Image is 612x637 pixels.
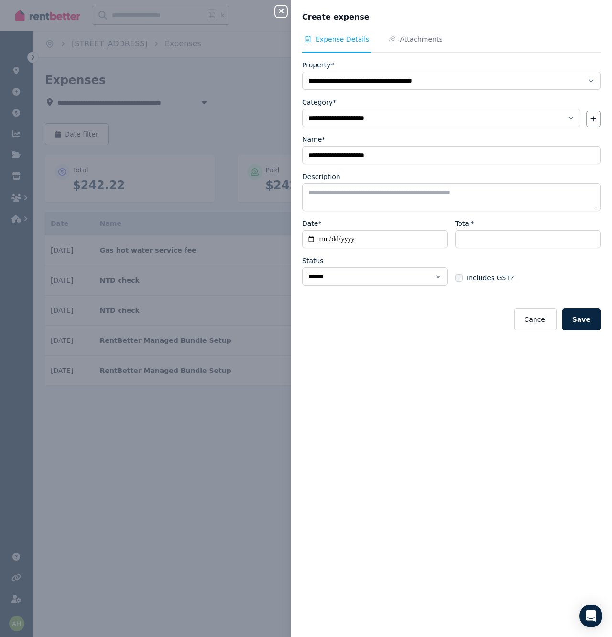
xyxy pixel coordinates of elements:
[302,97,336,107] label: Category*
[302,60,334,70] label: Property*
[467,273,514,283] span: Includes GST?
[579,605,602,627] div: Open Intercom Messenger
[562,308,601,330] button: Save
[302,11,370,23] span: Create expense
[302,34,601,53] nav: Tabs
[302,172,340,181] label: Description
[302,219,321,228] label: Date*
[455,219,474,228] label: Total*
[302,135,325,144] label: Name*
[514,308,556,330] button: Cancel
[455,274,463,282] input: Includes GST?
[316,34,369,44] span: Expense Details
[302,256,324,265] label: Status
[400,34,442,44] span: Attachments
